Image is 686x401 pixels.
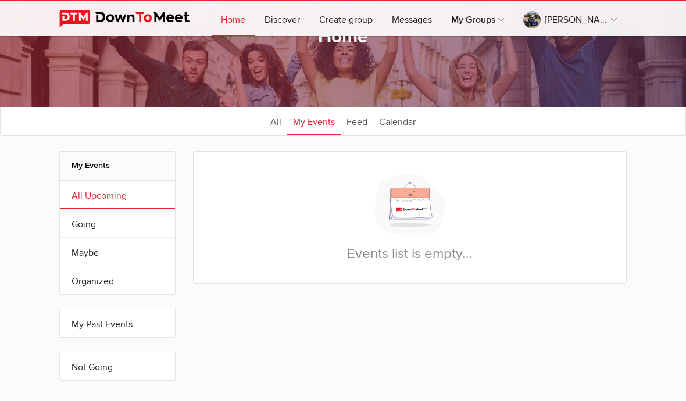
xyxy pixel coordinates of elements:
a: Discover [255,1,309,36]
a: Messages [383,1,441,36]
a: Organized [60,266,175,294]
a: Maybe [60,238,175,266]
a: Feed [341,106,373,135]
a: Going [60,209,175,237]
a: All Upcoming [60,181,175,209]
a: Create group [310,1,382,36]
a: Calendar [373,106,421,135]
img: DownToMeet [59,10,208,27]
h2: My Events [72,152,163,180]
a: Home [212,1,255,36]
a: [PERSON_NAME] [514,1,626,36]
div: Events list is empty... [193,151,627,284]
a: Not Going [60,352,175,380]
a: All [265,106,287,135]
a: My Past Events [60,309,175,337]
h1: Home [318,25,368,49]
a: My Groups [442,1,513,36]
a: My Events [287,106,341,135]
